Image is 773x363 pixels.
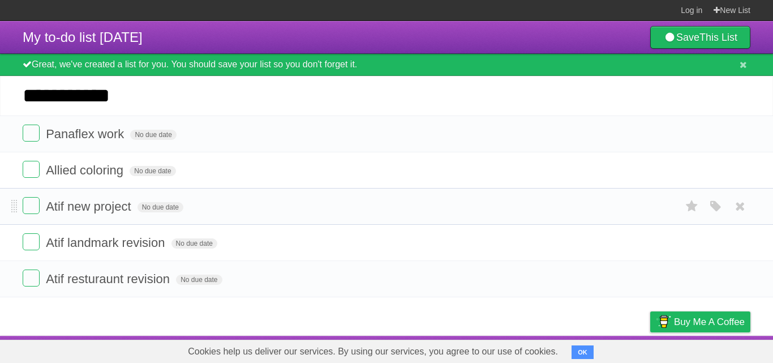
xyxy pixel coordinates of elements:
label: Done [23,125,40,142]
span: No due date [138,202,183,212]
span: No due date [130,130,176,140]
label: Done [23,161,40,178]
span: Allied coloring [46,163,126,177]
label: Done [23,197,40,214]
label: Star task [681,197,703,216]
span: Panaflex work [46,127,127,141]
span: No due date [176,275,222,285]
img: Buy me a coffee [656,312,671,331]
span: Cookies help us deliver our services. By using our services, you agree to our use of cookies. [177,340,569,363]
span: My to-do list [DATE] [23,29,143,45]
span: No due date [171,238,217,249]
a: Privacy [635,339,665,360]
span: Buy me a coffee [674,312,745,332]
a: Developers [537,339,583,360]
a: Buy me a coffee [650,311,750,332]
button: OK [572,345,594,359]
b: This List [699,32,737,43]
span: Atif landmark revision [46,236,168,250]
span: No due date [130,166,175,176]
span: Atif resturaunt revision [46,272,173,286]
a: Terms [597,339,622,360]
label: Done [23,270,40,287]
span: Atif new project [46,199,134,213]
a: Suggest a feature [679,339,750,360]
a: About [500,339,523,360]
label: Done [23,233,40,250]
a: SaveThis List [650,26,750,49]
